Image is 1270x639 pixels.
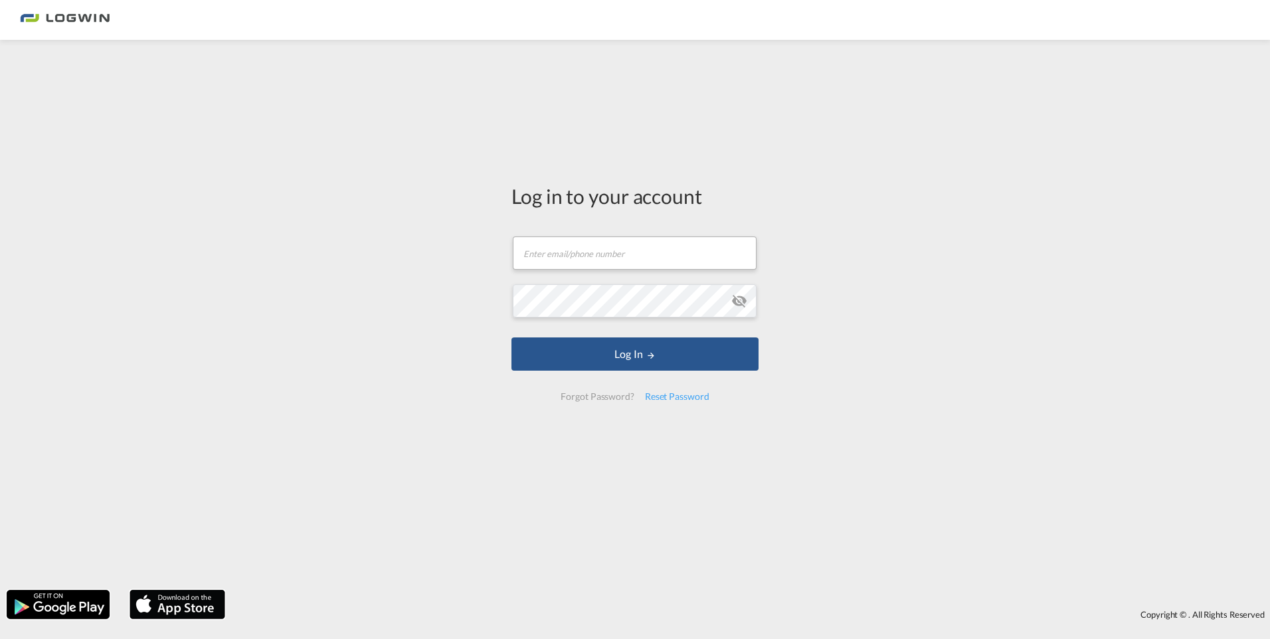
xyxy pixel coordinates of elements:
[513,236,757,270] input: Enter email/phone number
[731,293,747,309] md-icon: icon-eye-off
[640,385,715,409] div: Reset Password
[20,5,110,35] img: 2761ae10d95411efa20a1f5e0282d2d7.png
[128,589,227,620] img: apple.png
[5,589,111,620] img: google.png
[511,337,759,371] button: LOGIN
[555,385,639,409] div: Forgot Password?
[511,182,759,210] div: Log in to your account
[232,603,1270,626] div: Copyright © . All Rights Reserved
